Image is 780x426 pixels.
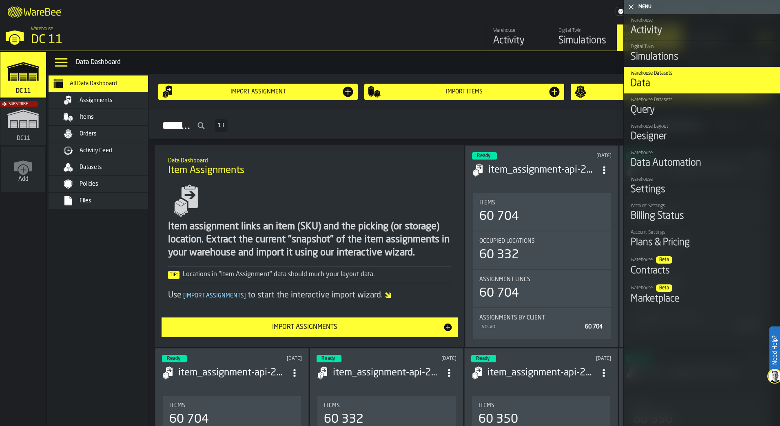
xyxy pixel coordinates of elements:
[770,327,779,373] label: Need Help?
[245,356,302,362] div: Updated: 2024-12-10 14:13:19 Created: 2024-12-10 14:12:58
[479,315,545,321] span: Assignments by Client
[0,52,46,99] a: link-to-/wh/i/2e91095d-d0fa-471d-87cf-b9f7f81665fc/simulations
[80,147,112,154] span: Activity Feed
[479,402,604,409] div: Title
[381,89,547,95] div: Import Items
[49,109,163,126] li: menu Items
[324,402,449,409] div: Title
[317,355,341,362] div: status-3 2
[488,164,597,177] h3: item_assignment-api-2025-01-08-07-09-00-7251510d-0be3-4e2b-b36a-b28e89740db1.csv-2025-01-08
[472,152,497,160] div: status-3 2
[168,164,244,177] span: Item Assignments
[49,193,163,209] li: menu Files
[183,293,185,299] span: [
[479,200,604,206] div: Title
[31,26,53,32] span: Warehouse
[479,276,530,283] span: Assignment lines
[80,197,91,204] span: Files
[169,402,295,409] div: Title
[493,28,545,33] div: Warehouse
[148,110,780,139] h2: button-Assignments
[554,356,611,362] div: Updated: 2024-12-10 09:54:50 Created: 2024-12-10 09:54:32
[477,153,490,158] span: Ready
[476,356,490,361] span: Ready
[465,145,618,347] div: ItemListCard-DashboardItemContainer
[80,97,113,104] span: Assignments
[175,89,341,95] div: Import assignment
[169,402,185,409] span: Items
[14,88,32,94] span: DC 11
[9,102,28,106] span: Subscribe
[619,145,773,347] div: ItemListCard-DashboardItemContainer
[479,321,604,332] div: StatList-item-VOLVO
[49,159,163,176] li: menu Datasets
[168,271,179,279] span: Tip:
[552,24,617,51] a: link-to-/wh/i/2e91095d-d0fa-471d-87cf-b9f7f81665fc/simulations
[493,34,545,47] div: Activity
[70,80,117,87] span: All Data Dashboard
[558,34,610,47] div: Simulations
[321,356,335,361] span: Ready
[472,191,612,340] section: card-AssignmentDashboardCard
[479,286,519,301] div: 60 704
[0,99,46,146] a: link-to-/wh/i/b603843f-e36f-4666-a07f-cf521b81b4ce/simulations
[571,84,770,100] button: button-Import Order Set
[333,366,442,379] h3: item_assignment-api-2024-12-10-09-00-17-0eaa223e-e44d-4201-ba4d-46e000dfe062.csv-2024-12-10
[487,366,596,379] h3: item_assignment-api-2024-12-10-08-54-19-3658d170-c090-4a2a-8179-dccfb0d01aac.csv-2024-12-10
[479,200,495,206] span: Items
[178,366,287,379] h3: item_assignment-api-2024-12-10-13-12-45-f1f8804c-cc92-439b-a0ba-25fc11274383.csv-2024-12-10
[31,33,251,47] div: DC 11
[473,270,611,307] div: stat-Assignment lines
[168,156,451,164] h2: Sub Title
[80,131,97,137] span: Orders
[479,209,519,224] div: 60 704
[558,28,610,33] div: Digital Twin
[479,238,604,244] div: Title
[49,92,163,109] li: menu Assignments
[49,142,163,159] li: menu Activity Feed
[155,145,464,347] div: ItemListCard-
[168,220,451,260] div: Item assignment links an item (SKU) and the picking (or storage) location. Extract the current "s...
[182,293,248,299] span: Import Assignments
[49,126,163,142] li: menu Orders
[617,24,682,51] a: link-to-/wh/i/2e91095d-d0fa-471d-87cf-b9f7f81665fc/data
[167,356,180,361] span: Ready
[473,308,611,339] div: stat-Assignments by Client
[585,324,603,330] span: 60 704
[168,270,451,280] div: Locations in "Item Assignment" data should much your layout data.
[211,119,231,132] div: ButtonLoadMore-Load More-Prev-First-Last
[479,276,604,283] div: Title
[80,114,94,120] span: Items
[162,152,458,181] div: title-Item Assignments
[162,355,187,362] div: status-3 2
[80,181,98,187] span: Policies
[50,54,73,71] label: button-toggle-Data Menu
[80,164,102,171] span: Datasets
[18,176,29,182] span: Add
[587,89,754,95] div: Import Order Set
[162,317,458,337] button: button-Import Assignments
[479,402,494,409] span: Items
[49,176,163,193] li: menu Policies
[244,293,246,299] span: ]
[158,84,358,100] button: button-Import assignment
[479,315,604,321] div: Title
[471,355,496,362] div: status-3 2
[486,24,552,51] a: link-to-/wh/i/2e91095d-d0fa-471d-87cf-b9f7f81665fc/feed/
[473,193,611,231] div: stat-Items
[49,75,163,92] li: menu All Data Dashboard
[76,58,678,67] div: Data Dashboard
[1,146,45,194] a: link-to-/wh/new
[166,322,443,332] div: Import Assignments
[324,402,340,409] span: Items
[616,7,652,16] div: Menu Subscription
